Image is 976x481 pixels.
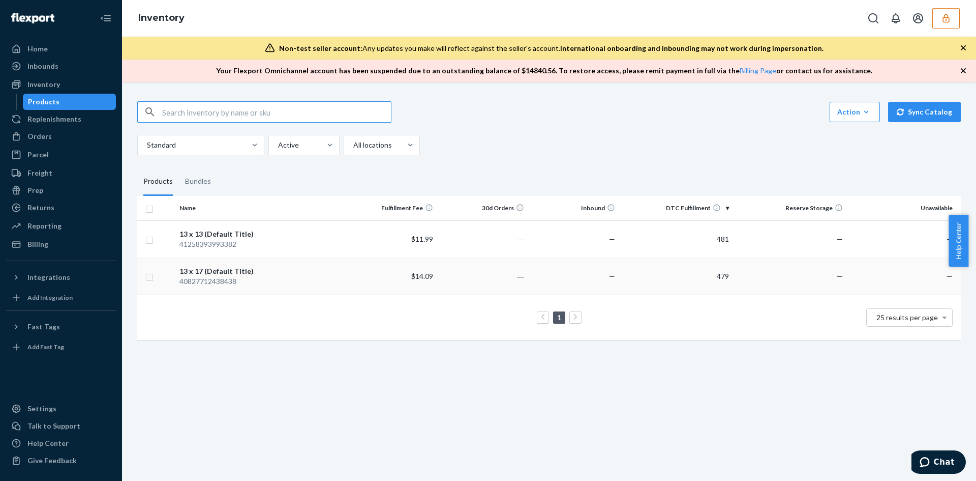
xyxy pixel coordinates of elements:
[560,44,823,52] span: International onboarding and inbounding may not work during impersonation.
[162,102,391,122] input: Search inventory by name or sku
[555,313,563,322] a: Page 1 is your current page
[6,41,116,57] a: Home
[837,272,843,280] span: —
[27,456,77,466] div: Give Feedback
[619,258,733,295] td: 479
[27,272,70,282] div: Integrations
[279,43,823,53] div: Any updates you make will reflect against the seller's account.
[886,8,906,29] button: Open notifications
[6,401,116,417] a: Settings
[27,131,52,142] div: Orders
[6,147,116,163] a: Parcel
[277,140,278,150] input: Active
[185,167,211,196] div: Bundles
[949,215,968,267] button: Help Center
[27,221,62,231] div: Reporting
[27,185,43,195] div: Prep
[847,196,961,220] th: Unavailable
[279,44,362,52] span: Non-test seller account:
[888,102,961,122] button: Sync Catalog
[947,235,953,243] span: —
[27,61,58,71] div: Inbounds
[143,167,173,196] div: Products
[6,339,116,355] a: Add Fast Tag
[6,236,116,252] a: Billing
[6,111,116,127] a: Replenishments
[216,66,872,76] p: Your Flexport Omnichannel account has been suspended due to an outstanding balance of $ 14840.56 ...
[619,196,733,220] th: DTC Fulfillment
[346,196,437,220] th: Fulfillment Fee
[27,438,69,448] div: Help Center
[27,239,48,249] div: Billing
[733,196,847,220] th: Reserve Storage
[179,266,342,276] div: 13 x 17 (Default Title)
[352,140,353,150] input: All locations
[6,165,116,181] a: Freight
[6,418,116,434] button: Talk to Support
[6,182,116,199] a: Prep
[27,203,54,213] div: Returns
[911,450,966,476] iframe: Opens a widget where you can chat to one of our agents
[27,168,52,178] div: Freight
[179,276,342,287] div: 40827712438438
[908,8,928,29] button: Open account menu
[6,319,116,335] button: Fast Tags
[528,196,619,220] th: Inbound
[437,196,528,220] th: 30d Orders
[130,4,193,33] ol: breadcrumbs
[6,435,116,451] a: Help Center
[437,220,528,258] td: ―
[27,293,73,302] div: Add Integration
[27,343,64,351] div: Add Fast Tag
[27,421,80,431] div: Talk to Support
[740,66,776,75] a: Billing Page
[411,272,433,280] span: $14.09
[6,128,116,145] a: Orders
[6,452,116,469] button: Give Feedback
[23,94,116,110] a: Products
[175,196,346,220] th: Name
[6,200,116,216] a: Returns
[6,58,116,74] a: Inbounds
[96,8,116,29] button: Close Navigation
[837,235,843,243] span: —
[411,235,433,243] span: $11.99
[138,12,185,23] a: Inventory
[27,114,81,124] div: Replenishments
[27,79,60,90] div: Inventory
[6,76,116,93] a: Inventory
[619,220,733,258] td: 481
[876,313,938,322] span: 25 results per page
[6,290,116,306] a: Add Integration
[27,322,60,332] div: Fast Tags
[437,258,528,295] td: ―
[179,229,342,239] div: 13 x 13 (Default Title)
[27,44,48,54] div: Home
[146,140,147,150] input: Standard
[6,269,116,286] button: Integrations
[830,102,880,122] button: Action
[609,235,615,243] span: —
[27,150,49,160] div: Parcel
[179,239,342,249] div: 41258393993382
[28,97,59,107] div: Products
[27,404,56,414] div: Settings
[947,272,953,280] span: —
[837,107,872,117] div: Action
[863,8,883,29] button: Open Search Box
[11,13,54,23] img: Flexport logo
[609,272,615,280] span: —
[6,218,116,234] a: Reporting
